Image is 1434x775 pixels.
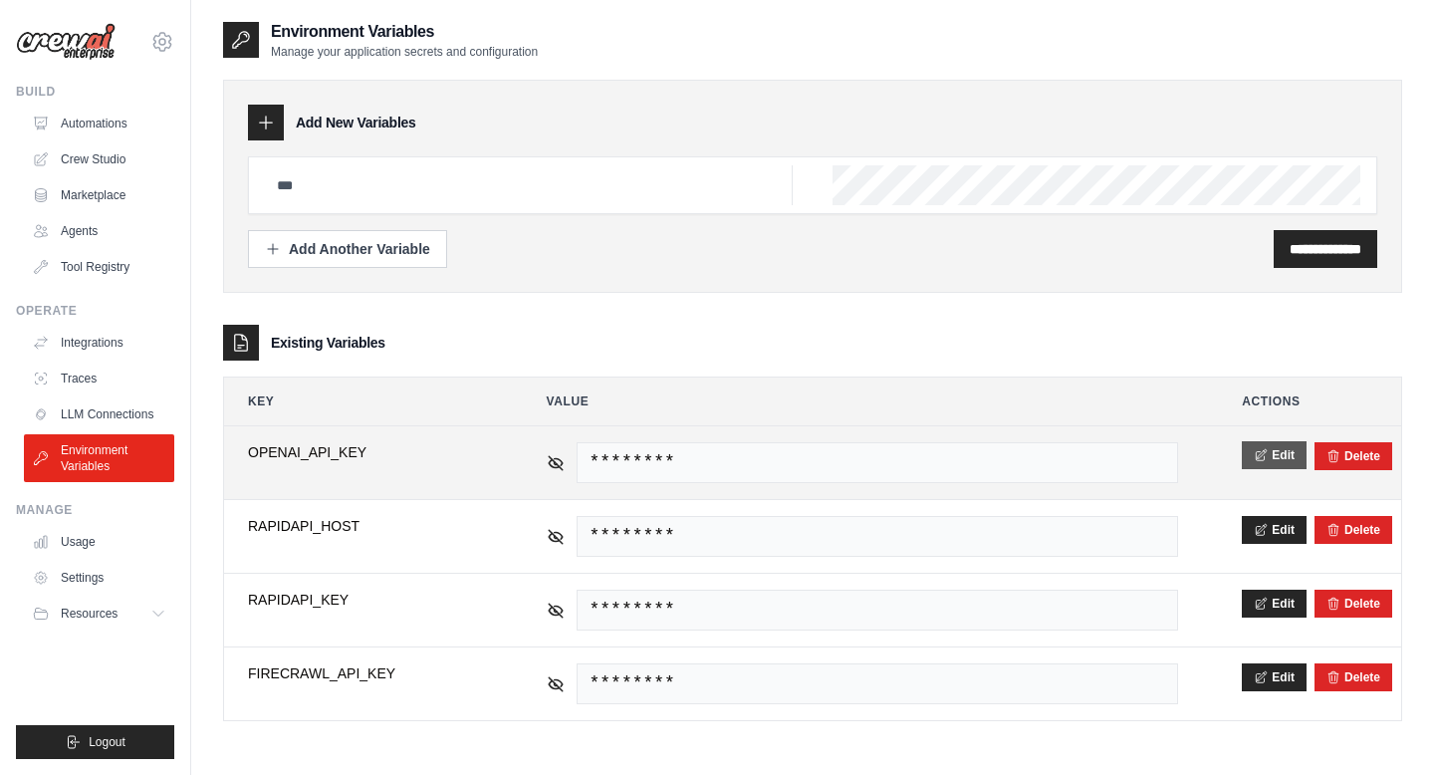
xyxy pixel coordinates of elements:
[224,378,507,425] th: Key
[1242,516,1307,544] button: Edit
[24,598,174,630] button: Resources
[24,251,174,283] a: Tool Registry
[248,442,483,462] span: OPENAI_API_KEY
[24,327,174,359] a: Integrations
[24,179,174,211] a: Marketplace
[1326,448,1380,464] button: Delete
[24,398,174,430] a: LLM Connections
[16,84,174,100] div: Build
[1242,590,1307,618] button: Edit
[24,363,174,394] a: Traces
[271,20,538,44] h2: Environment Variables
[1326,596,1380,612] button: Delete
[16,502,174,518] div: Manage
[24,108,174,139] a: Automations
[1326,522,1380,538] button: Delete
[523,378,1203,425] th: Value
[1242,441,1307,469] button: Edit
[271,44,538,60] p: Manage your application secrets and configuration
[24,143,174,175] a: Crew Studio
[61,606,118,622] span: Resources
[271,333,385,353] h3: Existing Variables
[1326,669,1380,685] button: Delete
[1218,378,1401,425] th: Actions
[248,663,483,683] span: FIRECRAWL_API_KEY
[24,562,174,594] a: Settings
[16,725,174,759] button: Logout
[296,113,416,132] h3: Add New Variables
[24,434,174,482] a: Environment Variables
[16,303,174,319] div: Operate
[16,23,116,61] img: Logo
[24,526,174,558] a: Usage
[248,516,483,536] span: RAPIDAPI_HOST
[248,590,483,610] span: RAPIDAPI_KEY
[265,239,430,259] div: Add Another Variable
[24,215,174,247] a: Agents
[89,734,125,750] span: Logout
[1242,663,1307,691] button: Edit
[248,230,447,268] button: Add Another Variable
